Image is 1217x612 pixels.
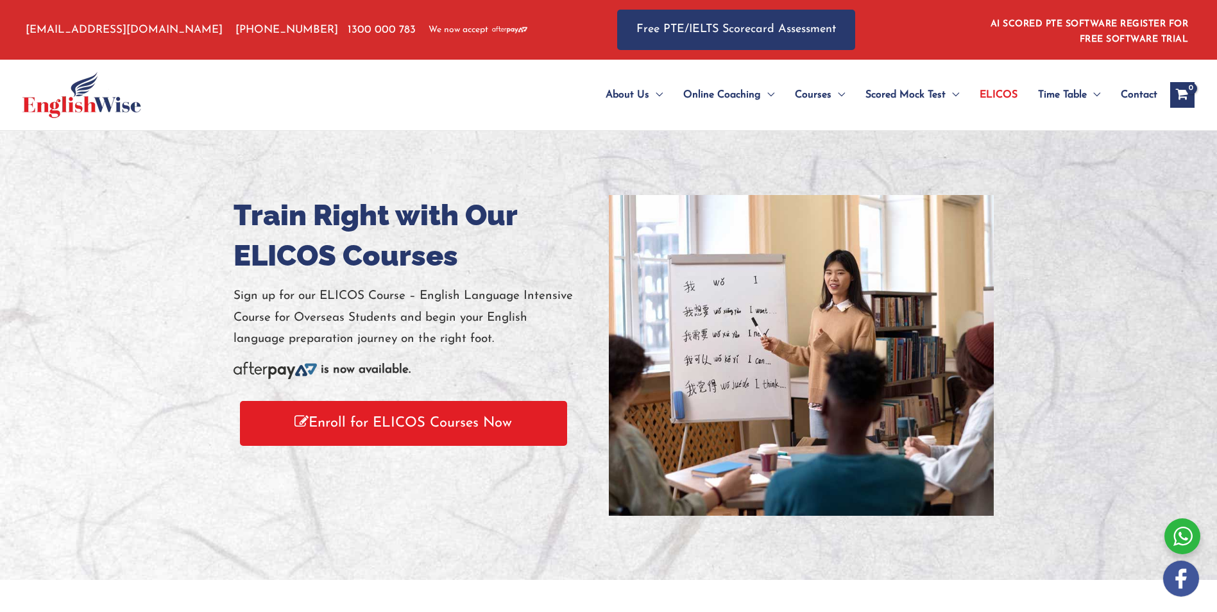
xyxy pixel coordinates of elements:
[606,72,649,117] span: About Us
[1028,72,1111,117] a: Time TableMenu Toggle
[855,72,969,117] a: Scored Mock TestMenu Toggle
[831,72,845,117] span: Menu Toggle
[980,72,1017,117] span: ELICOS
[991,19,1189,44] a: AI SCORED PTE SOFTWARE REGISTER FOR FREE SOFTWARE TRIAL
[617,10,855,50] a: Free PTE/IELTS Scorecard Assessment
[492,26,527,33] img: Afterpay-Logo
[595,72,673,117] a: About UsMenu Toggle
[1087,72,1100,117] span: Menu Toggle
[22,24,223,35] a: [EMAIL_ADDRESS][DOMAIN_NAME]
[235,24,338,35] a: [PHONE_NUMBER]
[234,285,599,350] p: Sign up for our ELICOS Course – English Language Intensive Course for Overseas Students and begin...
[673,72,785,117] a: Online CoachingMenu Toggle
[348,24,416,35] a: 1300 000 783
[240,401,567,445] a: Enroll for ELICOS Courses Now
[1111,72,1157,117] a: Contact
[1163,561,1199,597] img: white-facebook.png
[983,9,1195,51] aside: Header Widget 1
[575,72,1157,117] nav: Site Navigation: Main Menu
[795,72,831,117] span: Courses
[649,72,663,117] span: Menu Toggle
[1038,72,1087,117] span: Time Table
[234,362,317,379] img: Afterpay-Logo
[429,24,488,37] span: We now accept
[1170,82,1195,108] a: View Shopping Cart, empty
[865,72,946,117] span: Scored Mock Test
[785,72,855,117] a: CoursesMenu Toggle
[761,72,774,117] span: Menu Toggle
[22,72,141,118] img: cropped-ew-logo
[683,72,761,117] span: Online Coaching
[234,195,599,276] h1: Train Right with Our ELICOS Courses
[1121,72,1157,117] span: Contact
[321,364,411,376] b: is now available.
[969,72,1028,117] a: ELICOS
[946,72,959,117] span: Menu Toggle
